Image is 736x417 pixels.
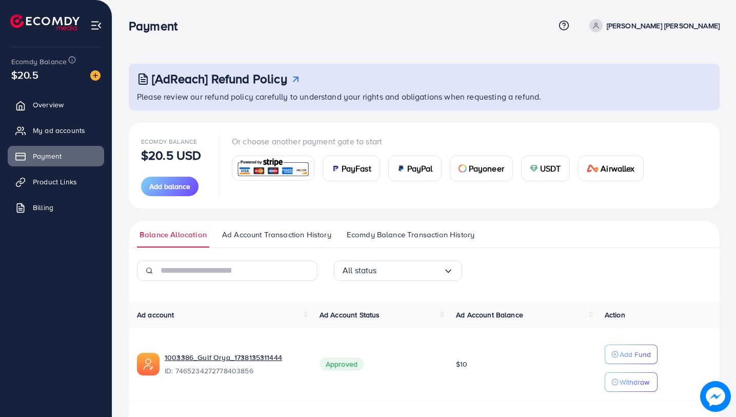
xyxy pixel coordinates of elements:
[320,357,364,371] span: Approved
[33,202,53,213] span: Billing
[342,162,371,175] span: PayFast
[620,376,649,388] p: Withdraw
[165,366,303,376] span: ID: 7465234272778403856
[397,164,405,173] img: card
[232,135,652,147] p: Or choose another payment gate to start
[605,345,658,364] button: Add Fund
[601,162,634,175] span: Airwallex
[8,172,104,192] a: Product Links
[456,359,467,369] span: $10
[343,262,377,278] span: All status
[521,156,570,181] a: cardUSDT
[607,20,720,32] p: [PERSON_NAME] [PERSON_NAME]
[232,156,314,181] a: card
[90,70,101,81] img: image
[605,372,658,392] button: Withdraw
[377,262,443,278] input: Search for option
[11,56,67,67] span: Ecomdy Balance
[388,156,442,181] a: cardPayPal
[469,162,504,175] span: Payoneer
[90,20,102,31] img: menu
[149,181,190,192] span: Add balance
[578,156,644,181] a: cardAirwallex
[8,197,104,218] a: Billing
[137,310,174,320] span: Ad account
[10,14,79,30] img: logo
[700,381,731,412] img: image
[33,100,64,110] span: Overview
[8,120,104,141] a: My ad accounts
[137,90,713,103] p: Please review our refund policy carefully to understand your rights and obligations when requesti...
[152,71,287,86] h3: [AdReach] Refund Policy
[540,162,561,175] span: USDT
[129,18,186,33] h3: Payment
[407,162,433,175] span: PayPal
[11,67,38,82] span: $20.5
[141,177,198,196] button: Add balance
[585,19,720,32] a: [PERSON_NAME] [PERSON_NAME]
[620,348,651,361] p: Add Fund
[165,352,303,376] div: <span class='underline'>1003386_Gulf Orya_1738135311444</span></br>7465234272778403856
[33,151,62,161] span: Payment
[323,156,380,181] a: cardPayFast
[137,353,160,375] img: ic-ads-acc.e4c84228.svg
[222,229,331,240] span: Ad Account Transaction History
[331,164,340,173] img: card
[450,156,513,181] a: cardPayoneer
[8,146,104,166] a: Payment
[456,310,523,320] span: Ad Account Balance
[530,164,538,173] img: card
[33,177,77,187] span: Product Links
[320,310,380,320] span: Ad Account Status
[33,125,85,136] span: My ad accounts
[347,229,474,240] span: Ecomdy Balance Transaction History
[334,260,462,281] div: Search for option
[8,94,104,115] a: Overview
[459,164,467,173] img: card
[141,137,197,146] span: Ecomdy Balance
[587,164,599,173] img: card
[605,310,625,320] span: Action
[235,157,311,179] img: card
[165,352,282,363] a: 1003386_Gulf Orya_1738135311444
[141,149,201,161] p: $20.5 USD
[140,229,207,240] span: Balance Allocation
